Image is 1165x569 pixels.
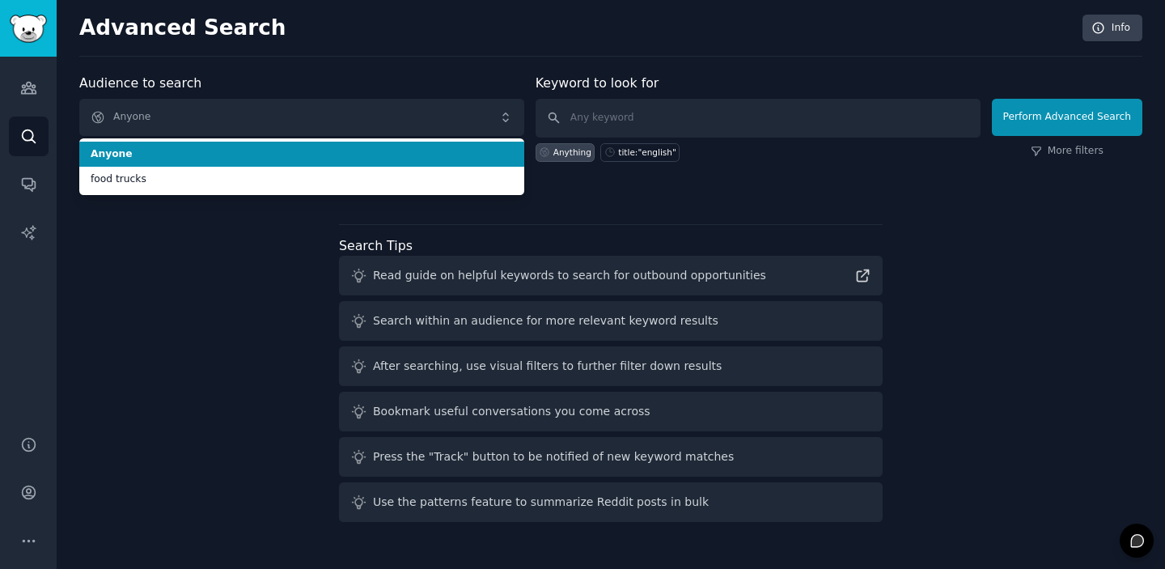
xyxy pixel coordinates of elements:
div: Read guide on helpful keywords to search for outbound opportunities [373,267,766,284]
div: Bookmark useful conversations you come across [373,403,650,420]
input: Any keyword [536,99,981,138]
span: Anyone [91,147,513,162]
label: Search Tips [339,238,413,253]
label: Keyword to look for [536,75,659,91]
div: title:"english" [618,146,676,158]
div: After searching, use visual filters to further filter down results [373,358,722,375]
a: More filters [1031,144,1104,159]
a: Info [1082,15,1142,42]
ul: Anyone [79,138,524,195]
h2: Advanced Search [79,15,1074,41]
div: Press the "Track" button to be notified of new keyword matches [373,448,734,465]
button: Perform Advanced Search [992,99,1142,136]
span: food trucks [91,172,513,187]
div: Use the patterns feature to summarize Reddit posts in bulk [373,494,709,511]
img: GummySearch logo [10,15,47,43]
label: Audience to search [79,75,201,91]
button: Anyone [79,99,524,136]
div: Anything [553,146,591,158]
div: Search within an audience for more relevant keyword results [373,312,718,329]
